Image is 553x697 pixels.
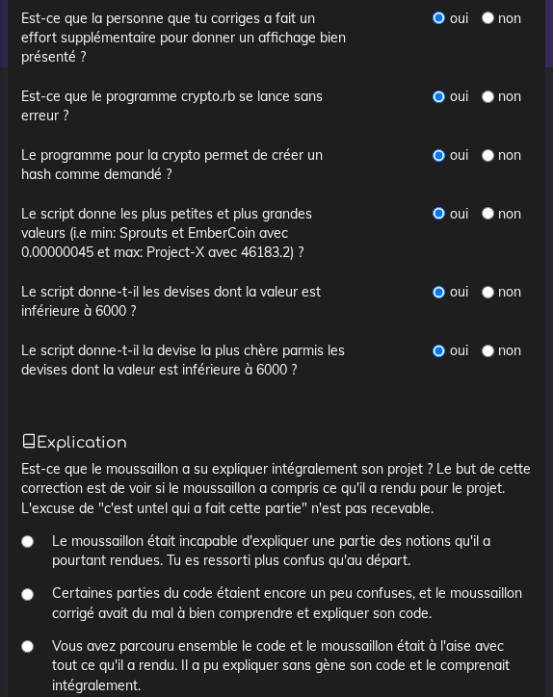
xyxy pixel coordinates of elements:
label: oui [450,282,468,301]
label: Le moussaillon était incapable d'expliquer une partie des notions qu'il a pourtant rendues. Tu es... [52,531,533,571]
label: oui [450,145,468,165]
label: Est-ce que la personne que tu corriges a fait un effort supplémentaire pour donner un affichage b... [21,9,352,67]
label: Vous avez parcouru ensemble le code et le moussaillon était à l'aise avec tout ce qu'il a rendu. ... [52,636,533,695]
label: Certaines parties du code étaient encore un peu confuses, et le moussaillon corrigé avait du mal ... [52,583,533,623]
label: non [498,9,521,28]
label: Le script donne les plus petites et plus grandes valeurs (i.e min: Sprouts et EmberCoin avec 0.00... [21,204,352,263]
label: Le script donne-t-il les devises dont la valeur est inférieure à 6000 ? [21,282,352,322]
label: non [498,204,521,223]
label: Le programme pour la crypto permet de créer un hash comme demandé ? [21,145,352,185]
label: non [498,282,521,301]
label: Le script donne-t-il la devise la plus chère parmis les devises dont la valeur est inférieure à 6... [21,341,352,380]
p: Est-ce que le moussaillon a su expliquer intégralement son projet ? Le but de cette correction es... [21,459,532,518]
label: oui [450,204,468,223]
label: non [498,145,521,165]
h5: Explication [21,434,532,452]
label: oui [450,87,468,106]
label: non [498,341,521,360]
label: non [498,87,521,106]
label: oui [450,341,468,360]
label: oui [450,9,468,28]
label: Est-ce que le programme crypto.rb se lance sans erreur ? [21,87,352,126]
